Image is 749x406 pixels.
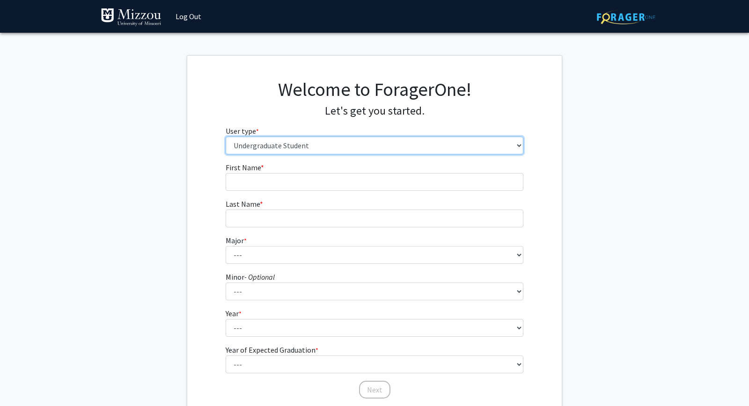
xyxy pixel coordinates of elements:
h1: Welcome to ForagerOne! [226,78,524,101]
label: Minor [226,271,275,283]
span: Last Name [226,199,260,209]
iframe: Chat [7,364,40,399]
label: Year of Expected Graduation [226,344,318,355]
i: - Optional [244,272,275,282]
label: Major [226,235,247,246]
img: ForagerOne Logo [597,10,655,24]
img: University of Missouri Logo [101,8,162,27]
label: User type [226,125,259,137]
label: Year [226,308,242,319]
button: Next [359,381,390,399]
h4: Let's get you started. [226,104,524,118]
span: First Name [226,163,261,172]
